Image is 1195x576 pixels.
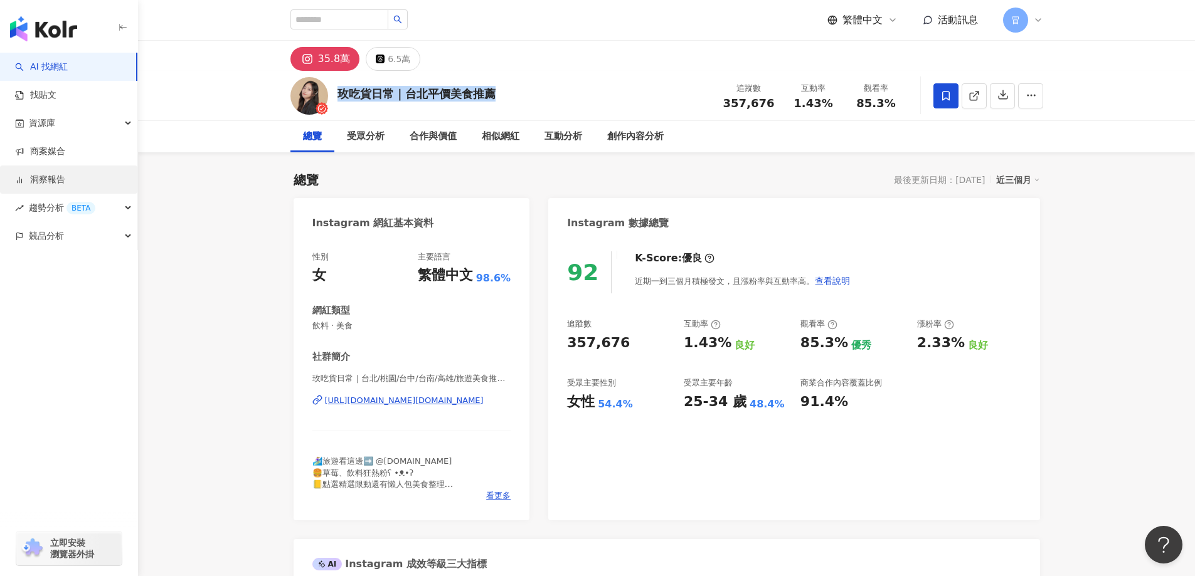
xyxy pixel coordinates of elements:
[312,350,350,364] div: 社群簡介
[29,222,64,250] span: 競品分析
[337,86,496,102] div: 玫吃貨日常｜台北平價美食推薦
[312,395,511,406] a: [URL][DOMAIN_NAME][DOMAIN_NAME]
[794,97,832,110] span: 1.43%
[312,266,326,285] div: 女
[1145,526,1182,563] iframe: Help Scout Beacon - Open
[607,129,664,144] div: 創作內容分析
[800,377,882,389] div: 商業合作內容覆蓋比例
[312,373,511,384] span: 玫吃貨日常｜台北/桃園/台中/台南/高雄/旅遊美食推薦 [PERSON_NAME],[PERSON_NAME] | mai0721.foodie
[312,558,343,570] div: AI
[486,490,511,501] span: 看更多
[15,89,56,102] a: 找貼文
[15,145,65,158] a: 商案媒合
[800,333,848,353] div: 85.3%
[938,14,978,26] span: 活動訊息
[312,304,350,317] div: 網紅類型
[15,204,24,212] span: rise
[635,268,851,293] div: 近期一到三個月積極發文，且漲粉率與互動率高。
[735,338,755,352] div: 良好
[29,194,95,222] span: 趨勢分析
[20,538,45,558] img: chrome extension
[325,395,484,406] div: [URL][DOMAIN_NAME][DOMAIN_NAME]
[894,175,985,185] div: 最後更新日期：[DATE]
[10,16,77,41] img: logo
[790,82,837,95] div: 互動率
[567,333,630,353] div: 357,676
[723,82,775,95] div: 追蹤數
[842,13,883,27] span: 繁體中文
[15,174,65,186] a: 洞察報告
[410,129,457,144] div: 合作與價值
[800,318,837,330] div: 觀看率
[800,392,848,412] div: 91.4%
[482,129,519,144] div: 相似網紅
[318,50,351,68] div: 35.8萬
[294,171,319,189] div: 總覽
[723,97,775,110] span: 357,676
[567,216,669,230] div: Instagram 數據總覽
[476,271,511,285] span: 98.6%
[567,392,595,412] div: 女性
[312,557,487,571] div: Instagram 成效等級三大指標
[16,531,122,565] a: chrome extension立即安裝 瀏覽器外掛
[290,77,328,115] img: KOL Avatar
[968,338,988,352] div: 良好
[50,537,94,560] span: 立即安裝 瀏覽器外掛
[567,318,592,330] div: 追蹤數
[312,320,511,332] span: 飲料 · 美食
[684,377,733,389] div: 受眾主要年齡
[635,251,714,265] div: K-Score :
[418,266,473,285] div: 繁體中文
[682,251,702,265] div: 優良
[684,318,721,330] div: 互動率
[815,276,850,286] span: 查看說明
[312,216,434,230] div: Instagram 網紅基本資料
[312,251,329,263] div: 性別
[366,47,420,71] button: 6.5萬
[290,47,360,71] button: 35.8萬
[418,251,450,263] div: 主要語言
[66,202,95,214] div: BETA
[851,338,871,352] div: 優秀
[29,109,55,137] span: 資源庫
[567,377,616,389] div: 受眾主要性別
[917,318,954,330] div: 漲粉率
[750,397,785,411] div: 48.4%
[544,129,582,144] div: 互動分析
[393,15,402,24] span: search
[852,82,900,95] div: 觀看率
[347,129,385,144] div: 受眾分析
[814,268,851,293] button: 查看說明
[684,333,731,353] div: 1.43%
[996,172,1040,188] div: 近三個月
[856,97,895,110] span: 85.3%
[598,397,633,411] div: 54.4%
[1011,13,1020,27] span: 冒
[303,129,322,144] div: 總覽
[684,392,746,412] div: 25-34 歲
[917,333,965,353] div: 2.33%
[388,50,410,68] div: 6.5萬
[312,456,473,500] span: 🏄🏼‍♀️旅遊看這邊➡️ @[DOMAIN_NAME] 🍔草莓、飲料狂熱粉ʕ •ᴥ•ʔ 📒點選精選限動還有懶人包美食整理 📪合作邀約請洽詢小盒子或line➡️2553855
[15,61,68,73] a: searchAI 找網紅
[567,259,598,285] div: 92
